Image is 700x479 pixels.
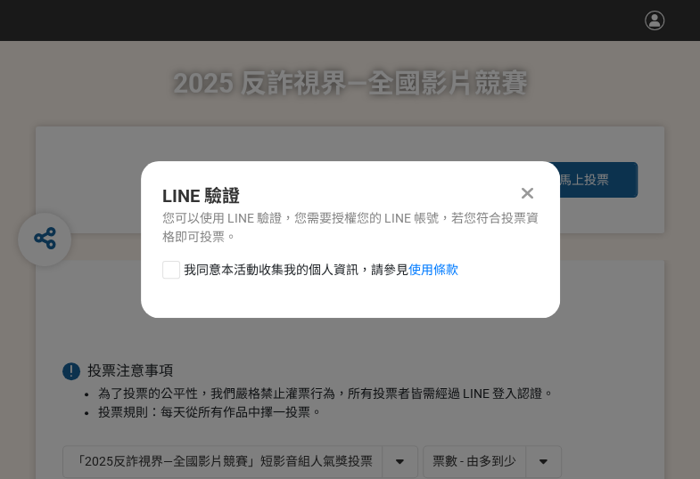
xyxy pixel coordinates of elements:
[87,362,173,379] span: 投票注意事項
[98,403,638,422] li: 投票規則：每天從所有作品中擇一投票。
[62,296,638,317] h1: 投票列表
[162,209,539,247] div: 您可以使用 LINE 驗證，您需要授權您的 LINE 帳號，若您符合投票資格即可投票。
[162,183,539,209] div: LINE 驗證
[173,41,528,126] h1: 2025 反詐視界—全國影片競賽
[408,263,458,277] a: 使用條款
[531,162,638,198] button: 馬上投票
[98,385,638,403] li: 為了投票的公平性，我們嚴格禁止灌票行為，所有投票者皆需經過 LINE 登入認證。
[559,173,609,187] span: 馬上投票
[184,261,458,280] span: 我同意本活動收集我的個人資訊，請參見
